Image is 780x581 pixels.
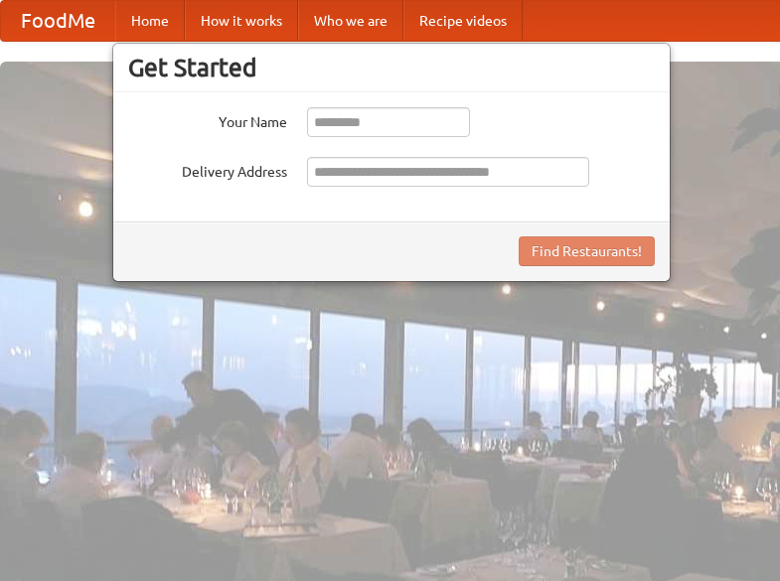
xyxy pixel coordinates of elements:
[519,236,655,266] button: Find Restaurants!
[298,1,403,41] a: Who we are
[115,1,185,41] a: Home
[128,53,655,82] h3: Get Started
[185,1,298,41] a: How it works
[403,1,523,41] a: Recipe videos
[128,107,287,132] label: Your Name
[1,1,115,41] a: FoodMe
[128,157,287,182] label: Delivery Address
